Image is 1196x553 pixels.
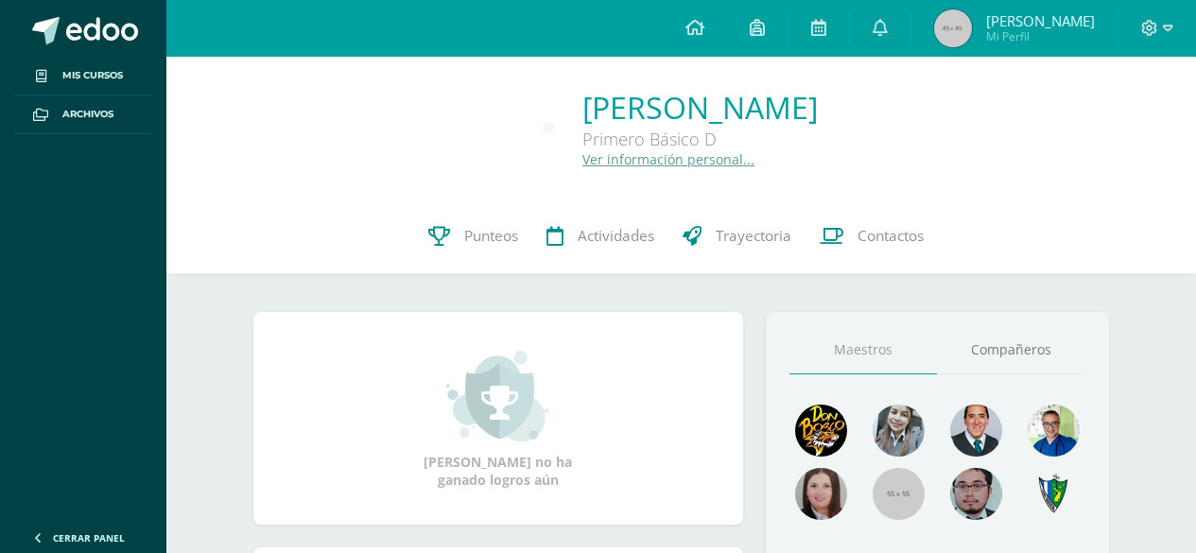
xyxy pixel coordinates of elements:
[806,199,938,274] a: Contactos
[414,199,532,274] a: Punteos
[986,11,1095,30] span: [PERSON_NAME]
[873,468,925,520] img: 55x55
[789,326,938,374] a: Maestros
[15,95,151,134] a: Archivos
[986,28,1095,44] span: Mi Perfil
[62,68,123,83] span: Mis cursos
[950,405,1002,457] img: eec80b72a0218df6e1b0c014193c2b59.png
[934,9,972,47] img: 45x45
[1028,405,1080,457] img: 10741f48bcca31577cbcd80b61dad2f3.png
[950,468,1002,520] img: d0e54f245e8330cebada5b5b95708334.png
[578,226,654,246] span: Actividades
[1028,468,1080,520] img: 7cab5f6743d087d6deff47ee2e57ce0d.png
[53,531,125,544] span: Cerrar panel
[582,150,754,168] a: Ver información personal...
[716,226,791,246] span: Trayectoria
[937,326,1085,374] a: Compañeros
[62,107,113,122] span: Archivos
[858,226,924,246] span: Contactos
[532,199,668,274] a: Actividades
[668,199,806,274] a: Trayectoria
[873,405,925,457] img: 45bd7986b8947ad7e5894cbc9b781108.png
[582,87,818,128] a: [PERSON_NAME]
[795,468,847,520] img: 67c3d6f6ad1c930a517675cdc903f95f.png
[795,405,847,457] img: 29fc2a48271e3f3676cb2cb292ff2552.png
[404,349,593,489] div: [PERSON_NAME] no ha ganado logros aún
[464,226,518,246] span: Punteos
[15,57,151,95] a: Mis cursos
[582,128,818,150] div: Primero Básico D
[446,349,549,443] img: achievement_small.png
